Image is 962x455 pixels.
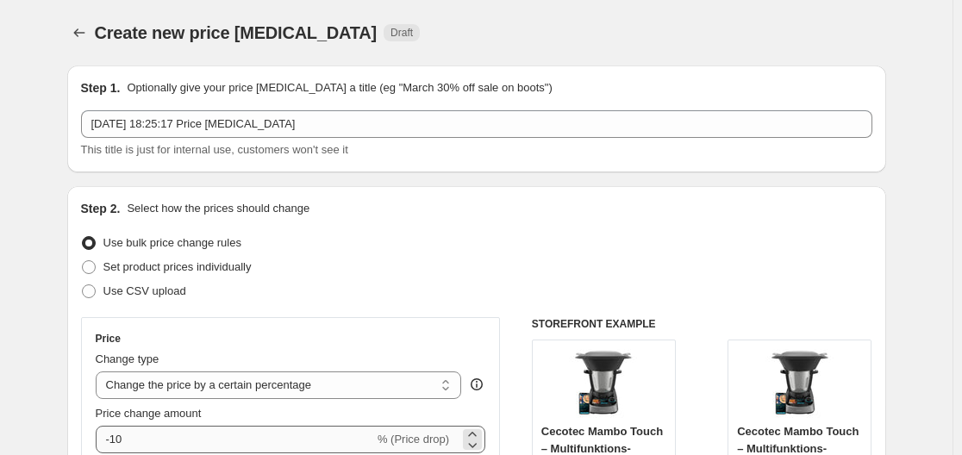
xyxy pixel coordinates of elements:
[127,79,552,97] p: Optionally give your price [MEDICAL_DATA] a title (eg "March 30% off sale on boots")
[96,332,121,346] h3: Price
[95,23,378,42] span: Create new price [MEDICAL_DATA]
[81,79,121,97] h2: Step 1.
[103,236,241,249] span: Use bulk price change rules
[96,426,374,453] input: -15
[127,200,309,217] p: Select how the prices should change
[67,21,91,45] button: Price change jobs
[532,317,872,331] h6: STOREFRONT EXAMPLE
[390,26,413,40] span: Draft
[378,433,449,446] span: % (Price drop)
[81,200,121,217] h2: Step 2.
[81,143,348,156] span: This title is just for internal use, customers won't see it
[468,376,485,393] div: help
[96,407,202,420] span: Price change amount
[103,260,252,273] span: Set product prices individually
[569,349,638,418] img: 719Mej51dJL_80x.jpg
[103,284,186,297] span: Use CSV upload
[81,110,872,138] input: 30% off holiday sale
[96,352,159,365] span: Change type
[765,349,834,418] img: 719Mej51dJL_80x.jpg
